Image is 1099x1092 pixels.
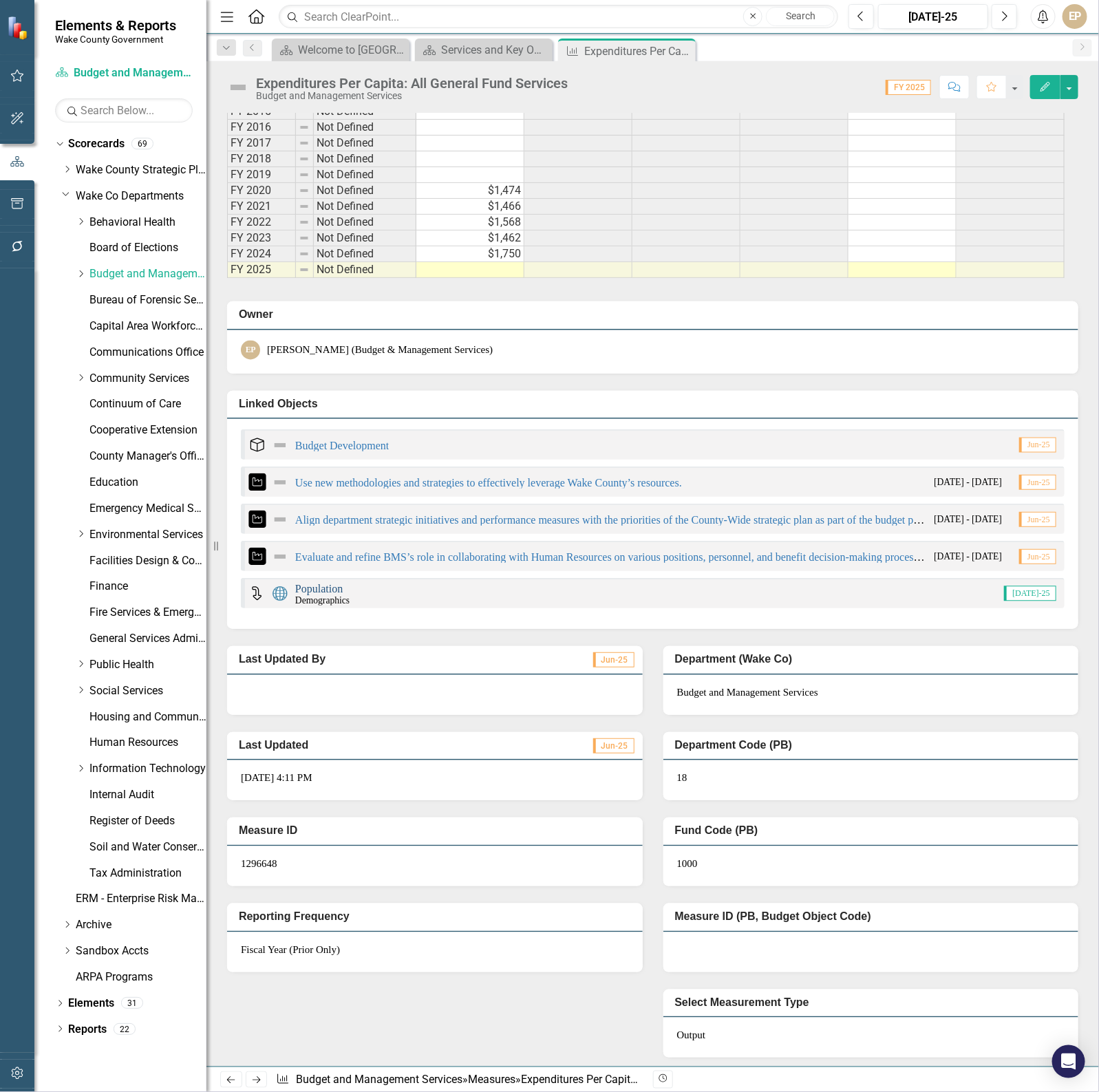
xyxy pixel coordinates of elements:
[272,511,288,528] img: Not Defined
[314,199,416,215] td: Not Defined
[1063,4,1087,29] div: EP
[1019,512,1056,527] span: Jun-25
[314,262,416,278] td: Not Defined
[675,824,1072,837] h3: Fund Code (PB)
[675,910,1072,923] h3: Measure ID (PB, Budget Object Code)
[89,475,206,491] a: Education
[675,739,1072,751] h3: Department Code (PB)
[314,167,416,183] td: Not Defined
[89,266,206,282] a: Budget and Management Services
[89,396,206,412] a: Continuum of Care
[272,474,288,491] img: Not Defined
[677,772,687,783] span: 18
[934,550,1002,563] small: [DATE] - [DATE]
[7,15,31,39] img: ClearPoint Strategy
[239,308,1071,321] h3: Owner
[89,761,206,777] a: Information Technology
[267,343,493,357] div: [PERSON_NAME] (Budget & Management Services)
[239,739,485,751] h3: Last Updated
[1019,549,1056,564] span: Jun-25
[299,248,310,259] img: 8DAGhfEEPCf229AAAAAElFTkSuQmCC
[89,215,206,231] a: Behavioral Health
[256,76,568,91] div: Expenditures Per Capita: All General Fund Services
[227,846,643,886] div: 1296648
[227,167,296,183] td: FY 2019
[68,996,114,1011] a: Elements
[89,787,206,803] a: Internal Audit
[299,185,310,196] img: 8DAGhfEEPCf229AAAAAElFTkSuQmCC
[418,41,549,58] a: Services and Key Operating Measures
[227,760,643,800] div: [DATE] 4:11 PM
[295,514,944,526] a: Align department strategic initiatives and performance measures with the priorities of the County...
[272,437,288,453] img: Not Defined
[299,201,310,212] img: 8DAGhfEEPCf229AAAAAElFTkSuQmCC
[227,183,296,199] td: FY 2020
[584,43,692,60] div: Expenditures Per Capita: All General Fund Services
[227,120,296,136] td: FY 2016
[89,449,206,464] a: County Manager's Office
[256,91,568,101] div: Budget and Management Services
[55,17,176,34] span: Elements & Reports
[89,813,206,829] a: Register of Deeds
[272,586,288,602] img: Community Indicator
[314,136,416,151] td: Not Defined
[239,653,505,665] h3: Last Updated By
[675,996,1072,1009] h3: Select Measurement Type
[227,76,249,98] img: Not Defined
[121,998,143,1009] div: 31
[878,4,988,29] button: [DATE]-25
[89,422,206,438] a: Cooperative Extension
[239,910,636,923] h3: Reporting Frequency
[89,501,206,517] a: Emergency Medical Services
[299,169,310,180] img: 8DAGhfEEPCf229AAAAAElFTkSuQmCC
[299,138,310,149] img: 8DAGhfEEPCf229AAAAAElFTkSuQmCC
[241,341,260,360] div: EP
[295,595,350,606] small: Demographics
[272,548,288,565] img: Not Defined
[227,246,296,262] td: FY 2024
[295,440,389,451] a: Budget Development
[76,891,206,907] a: ERM - Enterprise Risk Management Plan
[416,231,524,246] td: $1,462
[314,231,416,246] td: Not Defined
[677,858,698,869] span: 1000
[227,215,296,231] td: FY 2022
[89,292,206,308] a: Bureau of Forensic Services
[677,687,818,698] span: Budget and Management Services
[68,136,125,152] a: Scorecards
[314,215,416,231] td: Not Defined
[89,579,206,595] a: Finance
[299,233,310,244] img: 8DAGhfEEPCf229AAAAAElFTkSuQmCC
[416,183,524,199] td: $1,474
[89,240,206,256] a: Board of Elections
[468,1073,515,1086] a: Measures
[295,551,930,563] a: Evaluate and refine BMS’s role in collaborating with Human Resources on various positions, person...
[55,34,176,45] small: Wake County Government
[227,199,296,215] td: FY 2021
[441,41,549,58] div: Services and Key Operating Measures
[89,709,206,725] a: Housing and Community Revitalization
[227,136,296,151] td: FY 2017
[239,398,1071,410] h3: Linked Objects
[786,10,815,21] span: Search
[89,345,206,361] a: Communications Office
[675,653,1072,665] h3: Department (Wake Co)
[677,1029,706,1040] span: Output
[1004,586,1056,601] span: [DATE]-25
[239,824,636,837] h3: Measure ID
[416,199,524,215] td: $1,466
[295,583,343,595] a: Population
[314,183,416,199] td: Not Defined
[276,1072,642,1088] div: » »
[89,839,206,855] a: Soil and Water Conservation
[886,80,931,95] span: FY 2025
[279,5,838,29] input: Search ClearPoint...
[299,153,310,164] img: 8DAGhfEEPCf229AAAAAElFTkSuQmCC
[1019,438,1056,453] span: Jun-25
[227,151,296,167] td: FY 2018
[76,162,206,178] a: Wake County Strategic Plan
[299,217,310,228] img: 8DAGhfEEPCf229AAAAAElFTkSuQmCC
[89,371,206,387] a: Community Services
[55,65,193,81] a: Budget and Management Services
[89,657,206,673] a: Public Health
